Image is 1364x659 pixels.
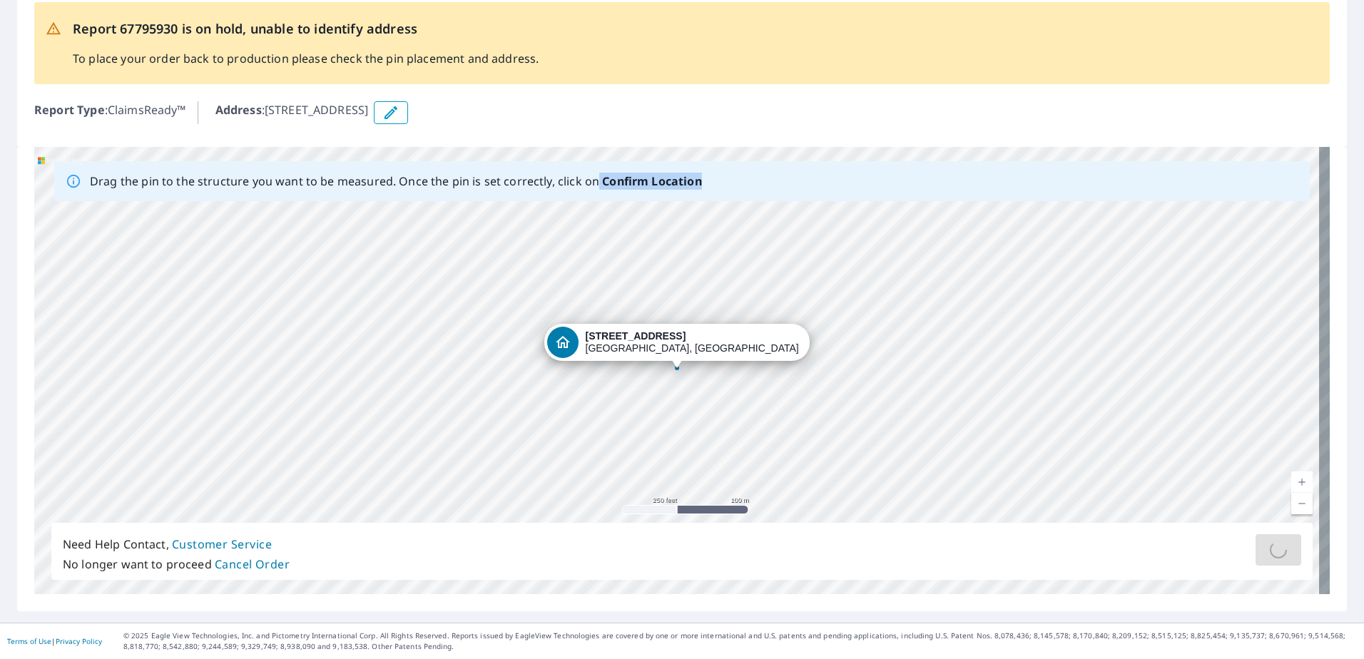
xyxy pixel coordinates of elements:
a: Privacy Policy [56,636,102,646]
a: Terms of Use [7,636,51,646]
p: : [STREET_ADDRESS] [215,101,369,124]
p: No longer want to proceed [63,554,290,574]
button: Customer Service [172,534,272,554]
p: To place your order back to production please check the pin placement and address. [73,50,539,67]
b: Report Type [34,102,105,118]
b: Address [215,102,262,118]
a: Current Level 17, Zoom Out [1291,493,1313,514]
p: | [7,637,102,645]
p: Report 67795930 is on hold, unable to identify address [73,19,539,39]
p: Drag the pin to the structure you want to be measured. Once the pin is set correctly, click on [90,173,702,190]
b: Confirm Location [602,173,701,189]
p: : ClaimsReady™ [34,101,186,124]
div: Dropped pin, building 1, Residential property, 3108 County Road G Lamesa, TX 79331 [544,324,810,368]
button: Cancel Order [215,554,290,574]
div: [GEOGRAPHIC_DATA], [GEOGRAPHIC_DATA] 79331 [586,330,800,354]
strong: [STREET_ADDRESS] [586,330,686,342]
p: © 2025 Eagle View Technologies, Inc. and Pictometry International Corp. All Rights Reserved. Repo... [123,630,1357,652]
p: Need Help Contact, [63,534,290,554]
a: Current Level 17, Zoom In [1291,471,1313,493]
